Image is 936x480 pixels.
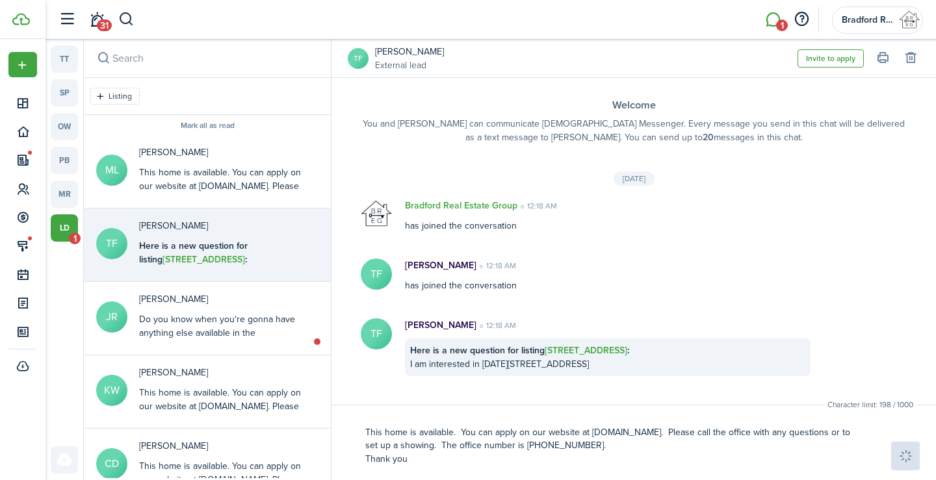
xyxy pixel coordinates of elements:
time: 12:18 AM [476,320,516,331]
button: Invite to apply [798,49,864,68]
a: TF [348,48,369,69]
p: Maria Long [139,145,302,159]
button: Search [94,49,112,68]
p: You and [PERSON_NAME] can communicate [DEMOGRAPHIC_DATA] Messenger. Every message you send in thi... [357,117,910,144]
span: Bradford Real Estate Group [842,16,894,25]
p: [PERSON_NAME] [405,259,476,272]
div: I am interested in [DATE][STREET_ADDRESS] [139,239,302,294]
avatar-text: TF [361,318,392,349]
a: ow [51,113,78,140]
b: Here is a new question for listing : [139,239,248,266]
p: timothy ford [139,219,302,233]
p: Bradford Real Estate Group [405,199,517,212]
button: Search [118,8,135,31]
div: has joined the conversation [392,259,824,292]
filter-tag: Open filter [90,88,140,105]
button: Mark all as read [181,121,235,131]
button: Open menu [8,52,37,77]
h3: Welcome [357,97,910,114]
a: sp [51,79,78,107]
p: CHRISTINA Davis [139,439,302,453]
avatar-text: JR [96,301,127,333]
div: has joined the conversation [392,199,824,233]
avatar-text: KW [96,375,127,406]
b: 20 [703,131,714,144]
filter-tag-label: Listing [109,90,132,102]
button: Delete [902,49,920,68]
a: tt [51,45,78,73]
avatar-text: TF [96,228,127,259]
a: [PERSON_NAME] [375,45,444,58]
p: Jarrett Roszell [139,292,302,306]
time: 12:18 AM [476,260,516,272]
span: 1 [69,233,81,244]
p: Kimberly Wright [139,366,302,379]
img: TenantCloud [12,13,30,25]
div: Do you know when you're gonna have anything else available in the [GEOGRAPHIC_DATA] area [139,312,302,353]
div: I am interested in [DATE][STREET_ADDRESS] [405,338,811,376]
a: [STREET_ADDRESS] [545,344,627,357]
a: pb [51,147,78,174]
avatar-text: ML [96,155,127,186]
small: Character limit: 198 / 1000 [824,399,916,411]
span: 31 [97,19,112,31]
img: Bradford Real Estate Group [361,199,392,230]
avatar-text: CD [96,448,127,479]
a: External lead [375,58,444,72]
div: This home is available. You can apply on our website at [DOMAIN_NAME]. Please call the office wit... [139,386,302,454]
a: Notifications [84,3,109,36]
input: search [84,39,331,77]
button: Print [874,49,892,68]
button: Open sidebar [55,7,79,32]
button: Open resource center [790,8,812,31]
p: [PERSON_NAME] [405,318,476,332]
div: This home is available. You can apply on our website at [DOMAIN_NAME]. Please call the office wit... [139,166,302,234]
a: mr [51,181,78,208]
a: ld [51,214,78,242]
time: 12:18 AM [517,200,557,212]
b: Here is a new question for listing : [410,344,629,357]
div: [DATE] [614,171,655,186]
img: Bradford Real Estate Group [899,10,920,31]
avatar-text: TF [361,259,392,290]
